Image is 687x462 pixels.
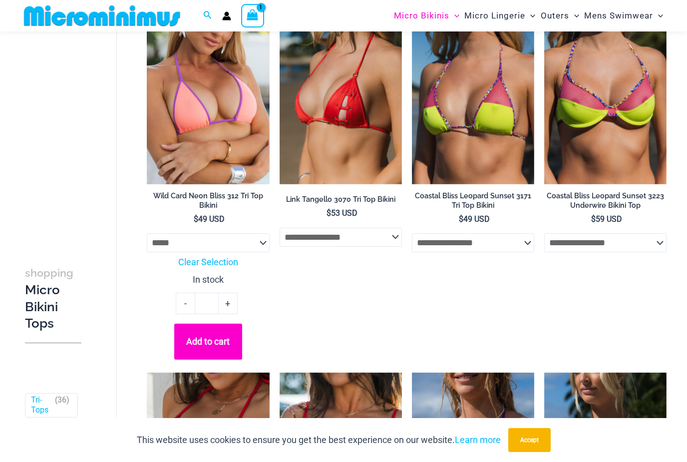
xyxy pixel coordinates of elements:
[137,433,501,448] p: This website uses cookies to ensure you get the best experience on our website.
[449,3,459,28] span: Menu Toggle
[203,9,212,22] a: Search icon link
[455,435,501,445] a: Learn more
[508,428,551,452] button: Accept
[394,3,449,28] span: Micro Bikinis
[544,191,667,214] a: Coastal Bliss Leopard Sunset 3223 Underwire Bikini Top
[219,293,238,314] a: +
[147,191,269,214] a: Wild Card Neon Bliss 312 Tri Top Bikini
[459,214,490,224] bdi: 49 USD
[327,208,331,218] span: $
[147,0,269,184] img: Wild Card Neon Bliss 312 Top 03
[176,293,195,314] a: -
[280,0,402,184] a: Link Tangello 3070 Tri Top 01Link Tangello 3070 Tri Top 4580 Micro 11Link Tangello 3070 Tri Top 4...
[195,293,218,314] input: Product quantity
[653,3,663,28] span: Menu Toggle
[459,214,463,224] span: $
[25,33,115,233] iframe: TrustedSite Certified
[147,191,269,210] h2: Wild Card Neon Bliss 312 Tri Top Bikini
[222,11,231,20] a: Account icon link
[525,3,535,28] span: Menu Toggle
[31,395,50,416] a: Tri-Tops
[55,395,69,416] span: ( )
[591,214,596,224] span: $
[57,395,66,405] span: 36
[194,214,225,224] bdi: 49 USD
[412,0,534,184] a: Coastal Bliss Leopard Sunset 3171 Tri Top 01Coastal Bliss Leopard Sunset 3171 Tri Top 4371 Thong ...
[280,195,402,204] h2: Link Tangello 3070 Tri Top Bikini
[327,208,357,218] bdi: 53 USD
[538,3,582,28] a: OutersMenu ToggleMenu Toggle
[147,272,269,287] p: In stock
[412,0,534,184] img: Coastal Bliss Leopard Sunset 3171 Tri Top 01
[464,3,525,28] span: Micro Lingerie
[544,0,667,184] img: Coastal Bliss Leopard Sunset 3223 Underwire Top 01
[174,324,242,360] button: Add to cart
[194,214,198,224] span: $
[569,3,579,28] span: Menu Toggle
[412,191,534,210] h2: Coastal Bliss Leopard Sunset 3171 Tri Top Bikini
[582,3,666,28] a: Mens SwimwearMenu ToggleMenu Toggle
[390,1,667,30] nav: Site Navigation
[544,0,667,184] a: Coastal Bliss Leopard Sunset 3223 Underwire Top 01Coastal Bliss Leopard Sunset 3223 Underwire Top...
[541,3,569,28] span: Outers
[462,3,538,28] a: Micro LingerieMenu ToggleMenu Toggle
[391,3,462,28] a: Micro BikinisMenu ToggleMenu Toggle
[25,264,81,332] h3: Micro Bikini Tops
[25,267,73,279] span: shopping
[412,191,534,214] a: Coastal Bliss Leopard Sunset 3171 Tri Top Bikini
[147,255,269,270] a: Clear Selection
[280,0,402,184] img: Link Tangello 3070 Tri Top 01
[544,191,667,210] h2: Coastal Bliss Leopard Sunset 3223 Underwire Bikini Top
[20,4,184,27] img: MM SHOP LOGO FLAT
[591,214,622,224] bdi: 59 USD
[584,3,653,28] span: Mens Swimwear
[280,195,402,208] a: Link Tangello 3070 Tri Top Bikini
[147,0,269,184] a: Wild Card Neon Bliss 312 Top 03Wild Card Neon Bliss 312 Top 03Wild Card Neon Bliss 312 Top 03
[241,4,264,27] a: View Shopping Cart, 1 items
